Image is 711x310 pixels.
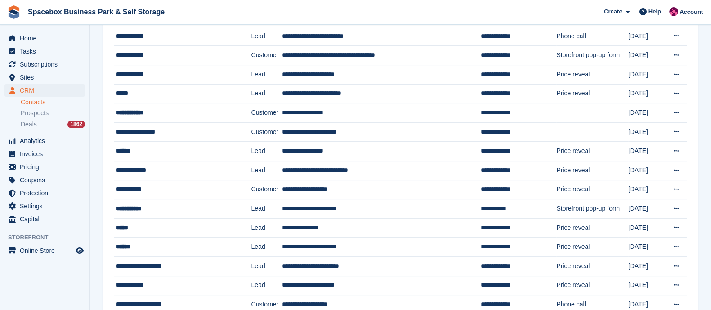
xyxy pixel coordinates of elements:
[67,121,85,128] div: 1862
[556,27,628,46] td: Phone call
[556,161,628,180] td: Price reveal
[556,256,628,276] td: Price reveal
[628,276,666,295] td: [DATE]
[7,5,21,19] img: stora-icon-8386f47178a22dfd0bd8f6a31ec36ba5ce8667c1dd55bd0f319d3a0aa187defe.svg
[628,122,666,142] td: [DATE]
[556,46,628,65] td: Storefront pop-up form
[628,142,666,161] td: [DATE]
[628,218,666,238] td: [DATE]
[556,276,628,295] td: Price reveal
[251,122,282,142] td: Customer
[604,7,622,16] span: Create
[556,142,628,161] td: Price reveal
[4,45,85,58] a: menu
[628,46,666,65] td: [DATE]
[21,109,49,117] span: Prospects
[4,84,85,97] a: menu
[20,84,74,97] span: CRM
[628,65,666,85] td: [DATE]
[4,58,85,71] a: menu
[556,238,628,257] td: Price reveal
[251,180,282,199] td: Customer
[20,135,74,147] span: Analytics
[20,174,74,186] span: Coupons
[556,199,628,219] td: Storefront pop-up form
[251,84,282,103] td: Lead
[4,135,85,147] a: menu
[4,187,85,199] a: menu
[20,148,74,160] span: Invoices
[4,174,85,186] a: menu
[556,180,628,199] td: Price reveal
[20,32,74,45] span: Home
[251,218,282,238] td: Lead
[8,233,89,242] span: Storefront
[628,199,666,219] td: [DATE]
[251,238,282,257] td: Lead
[20,58,74,71] span: Subscriptions
[20,71,74,84] span: Sites
[4,200,85,212] a: menu
[251,256,282,276] td: Lead
[628,103,666,123] td: [DATE]
[20,161,74,173] span: Pricing
[251,103,282,123] td: Customer
[4,161,85,173] a: menu
[648,7,661,16] span: Help
[20,45,74,58] span: Tasks
[556,218,628,238] td: Price reveal
[628,180,666,199] td: [DATE]
[20,244,74,257] span: Online Store
[628,161,666,180] td: [DATE]
[556,84,628,103] td: Price reveal
[251,27,282,46] td: Lead
[251,161,282,180] td: Lead
[20,200,74,212] span: Settings
[21,120,37,129] span: Deals
[251,65,282,85] td: Lead
[251,142,282,161] td: Lead
[21,108,85,118] a: Prospects
[251,46,282,65] td: Customer
[74,245,85,256] a: Preview store
[20,213,74,225] span: Capital
[4,244,85,257] a: menu
[4,148,85,160] a: menu
[21,98,85,107] a: Contacts
[680,8,703,17] span: Account
[4,213,85,225] a: menu
[628,256,666,276] td: [DATE]
[556,65,628,85] td: Price reveal
[669,7,678,16] img: Avishka Chauhan
[628,238,666,257] td: [DATE]
[251,199,282,219] td: Lead
[628,27,666,46] td: [DATE]
[4,32,85,45] a: menu
[4,71,85,84] a: menu
[251,276,282,295] td: Lead
[24,4,168,19] a: Spacebox Business Park & Self Storage
[20,187,74,199] span: Protection
[628,84,666,103] td: [DATE]
[21,120,85,129] a: Deals 1862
